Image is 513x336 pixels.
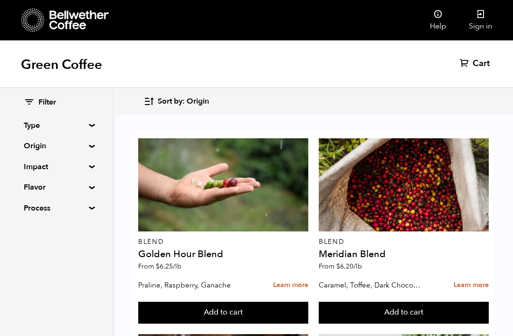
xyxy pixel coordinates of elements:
p: Blend [138,239,308,245]
p: Caramel, Toffee, Dark Chocolate [319,278,421,292]
a: Cart [460,58,492,69]
bdi: 6.25 [156,262,181,271]
a: Learn more [454,275,489,296]
summary: Flavor [24,182,89,193]
button: Add to cart [138,302,308,324]
p: Praline, Raspberry, Ganache [138,278,240,292]
a: Learn more [273,275,308,296]
button: Sort by: Origin [143,90,209,113]
h4: Meridian Blend [319,250,489,259]
summary: Impact [24,161,89,173]
h4: Golden Hour Blend [138,250,308,259]
span: Sort by: Origin [158,96,209,107]
span: From [319,262,362,271]
button: Add to cart [319,302,489,324]
summary: Origin [24,140,89,152]
span: $ [156,262,160,271]
span: From [138,262,181,271]
summary: Type [24,120,89,131]
summary: Process [24,202,89,214]
span: /lb [353,262,362,271]
span: Filter [38,97,56,108]
p: Blend [319,239,489,245]
h1: Green Coffee [21,56,102,73]
bdi: 6.20 [336,262,362,271]
span: /lb [173,262,181,271]
span: Cart [473,58,490,69]
span: $ [336,262,340,271]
